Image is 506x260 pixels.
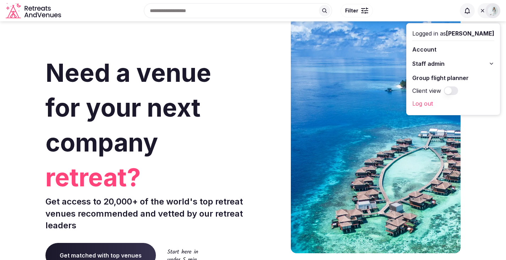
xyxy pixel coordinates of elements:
[412,59,445,68] span: Staff admin
[446,30,494,37] span: [PERSON_NAME]
[45,160,250,195] span: retreat?
[412,98,494,109] a: Log out
[45,58,211,158] span: Need a venue for your next company
[412,29,494,38] div: Logged in as
[6,3,62,19] a: Visit the homepage
[412,86,441,95] label: Client view
[341,4,373,17] button: Filter
[412,44,494,55] a: Account
[45,196,250,232] p: Get access to 20,000+ of the world's top retreat venues recommended and vetted by our retreat lea...
[488,6,498,16] img: Alexa Bustamante
[6,3,62,19] svg: Retreats and Venues company logo
[412,58,494,69] button: Staff admin
[412,72,494,84] a: Group flight planner
[345,7,358,14] span: Filter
